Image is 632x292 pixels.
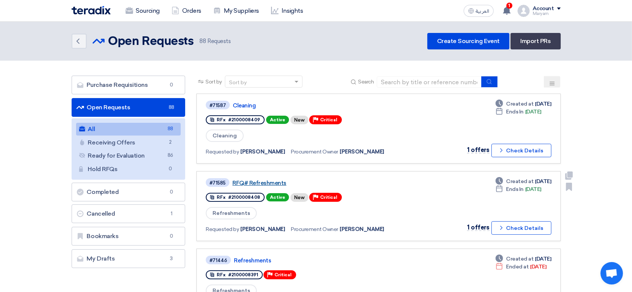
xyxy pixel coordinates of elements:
[217,272,226,277] span: RFx
[76,149,181,162] a: Ready for Evaluation
[506,255,533,263] span: Created at
[72,6,111,15] img: Teradix logo
[320,117,337,122] span: Critical
[206,130,244,142] span: Cleaning
[491,221,551,235] button: Check Details
[120,3,166,19] a: Sourcing
[533,12,561,16] div: Maryam
[228,195,260,200] span: #2100008408
[228,117,260,122] span: #2100008409
[206,148,239,156] span: Requested by
[511,33,560,49] a: Import PRs
[496,255,551,263] div: [DATE]
[210,103,226,108] div: #71587
[496,100,551,108] div: [DATE]
[199,38,206,45] span: 88
[601,262,623,285] div: Open chat
[167,255,176,262] span: 3
[166,3,207,19] a: Orders
[167,81,176,89] span: 0
[506,3,512,9] span: 1
[340,225,384,233] span: [PERSON_NAME]
[496,263,546,271] div: [DATE]
[207,3,265,19] a: My Suppliers
[467,146,489,153] span: 1 offers
[72,249,186,268] a: My Drafts3
[291,116,309,124] div: New
[265,3,309,19] a: Insights
[166,125,175,133] span: 88
[206,225,239,233] span: Requested by
[166,165,175,173] span: 0
[234,257,421,264] a: Refreshments
[377,76,482,88] input: Search by title or reference number
[533,6,554,12] div: Account
[506,108,524,116] span: Ends In
[228,272,258,277] span: #2100008391
[72,183,186,201] a: Completed0
[518,5,530,17] img: profile_test.png
[506,177,533,185] span: Created at
[496,177,551,185] div: [DATE]
[291,148,338,156] span: Procurement Owner
[274,272,292,277] span: Critical
[210,180,226,185] div: #71585
[496,108,541,116] div: [DATE]
[464,5,494,17] button: العربية
[167,188,176,196] span: 0
[266,116,289,124] span: Active
[166,139,175,146] span: 2
[233,102,420,109] a: Cleaning
[506,263,529,271] span: Ended at
[241,148,285,156] span: [PERSON_NAME]
[205,78,222,86] span: Sort by
[291,193,309,202] div: New
[506,100,533,108] span: Created at
[506,185,524,193] span: Ends In
[496,185,541,193] div: [DATE]
[467,224,489,231] span: 1 offers
[72,204,186,223] a: Cancelled1
[427,33,509,49] a: Create Sourcing Event
[210,258,227,263] div: #71446
[167,104,176,111] span: 88
[76,123,181,136] a: All
[76,136,181,149] a: Receiving Offers
[167,210,176,218] span: 1
[72,76,186,94] a: Purchase Requisitions0
[217,117,226,122] span: RFx
[206,207,257,219] span: Refreshments
[199,37,231,46] span: Requests
[108,34,194,49] h2: Open Requests
[229,79,247,86] div: Sort by
[72,98,186,117] a: Open Requests88
[340,148,384,156] span: [PERSON_NAME]
[491,144,551,157] button: Check Details
[320,195,337,200] span: Critical
[166,152,175,159] span: 86
[72,227,186,246] a: Bookmarks0
[291,225,338,233] span: Procurement Owner
[217,195,226,200] span: RFx
[232,180,420,186] a: RFQ# Refreshments
[266,193,289,201] span: Active
[76,163,181,176] a: Hold RFQs
[476,9,489,14] span: العربية
[241,225,285,233] span: [PERSON_NAME]
[167,232,176,240] span: 0
[358,78,374,86] span: Search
